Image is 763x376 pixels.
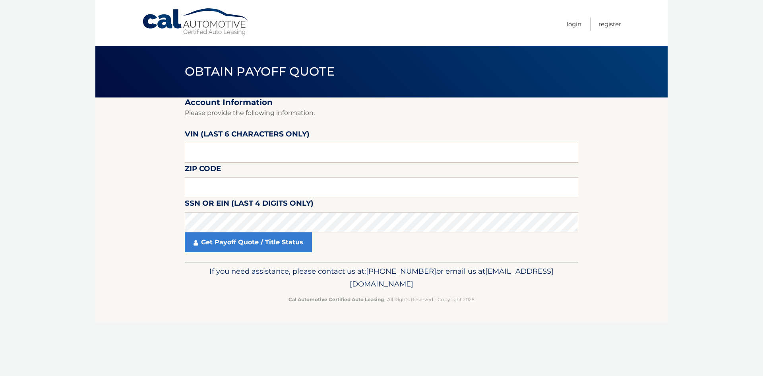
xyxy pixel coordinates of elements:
a: Login [567,18,581,31]
label: SSN or EIN (last 4 digits only) [185,197,314,212]
p: If you need assistance, please contact us at: or email us at [190,265,573,290]
p: - All Rights Reserved - Copyright 2025 [190,295,573,304]
span: Obtain Payoff Quote [185,64,335,79]
label: VIN (last 6 characters only) [185,128,310,143]
a: Cal Automotive [142,8,249,36]
a: Get Payoff Quote / Title Status [185,232,312,252]
h2: Account Information [185,97,578,107]
a: Register [598,18,621,31]
label: Zip Code [185,163,221,177]
span: [PHONE_NUMBER] [366,267,436,276]
p: Please provide the following information. [185,107,578,119]
strong: Cal Automotive Certified Auto Leasing [289,296,384,302]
